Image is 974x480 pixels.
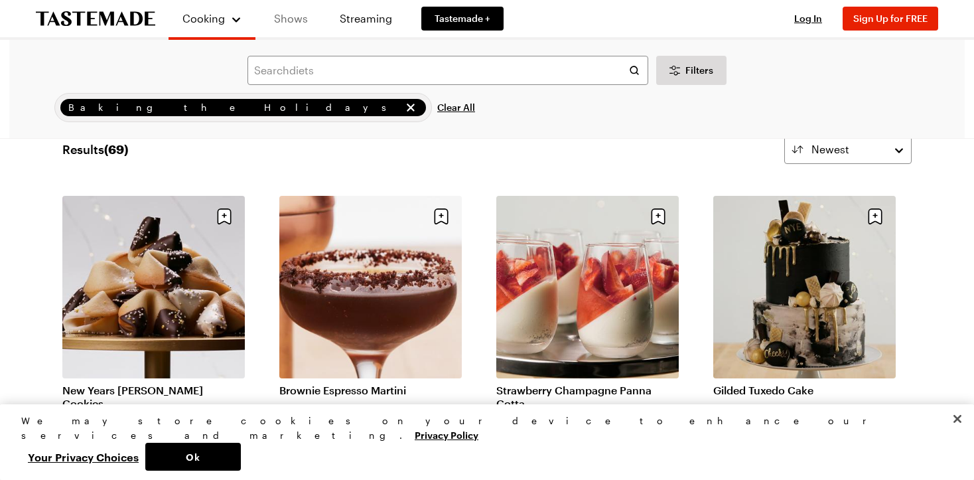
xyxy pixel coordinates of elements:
[437,93,475,122] button: Clear All
[104,142,128,157] span: ( 69 )
[145,443,241,471] button: Ok
[279,384,462,397] a: Brownie Espresso Martini
[421,7,504,31] a: Tastemade +
[784,135,912,164] button: Newest
[21,443,145,471] button: Your Privacy Choices
[685,64,713,77] span: Filters
[415,428,478,441] a: More information about your privacy, opens in a new tab
[943,404,972,434] button: Close
[62,384,245,410] a: New Years [PERSON_NAME] Cookies
[182,5,242,32] button: Cooking
[68,100,401,115] span: Baking the Holidays
[212,204,237,229] button: Save recipe
[811,141,849,157] span: Newest
[843,7,938,31] button: Sign Up for FREE
[403,100,418,115] button: remove Baking the Holidays
[646,204,671,229] button: Save recipe
[435,12,490,25] span: Tastemade +
[496,384,679,410] a: Strawberry Champagne Panna Cotta
[21,414,941,471] div: Privacy
[853,13,928,24] span: Sign Up for FREE
[794,13,822,24] span: Log In
[36,11,155,27] a: To Tastemade Home Page
[437,101,475,114] span: Clear All
[21,414,941,443] div: We may store cookies on your device to enhance our services and marketing.
[656,56,727,85] button: Desktop filters
[782,12,835,25] button: Log In
[713,384,896,397] a: Gilded Tuxedo Cake
[863,204,888,229] button: Save recipe
[429,204,454,229] button: Save recipe
[182,12,225,25] span: Cooking
[62,140,128,159] span: Results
